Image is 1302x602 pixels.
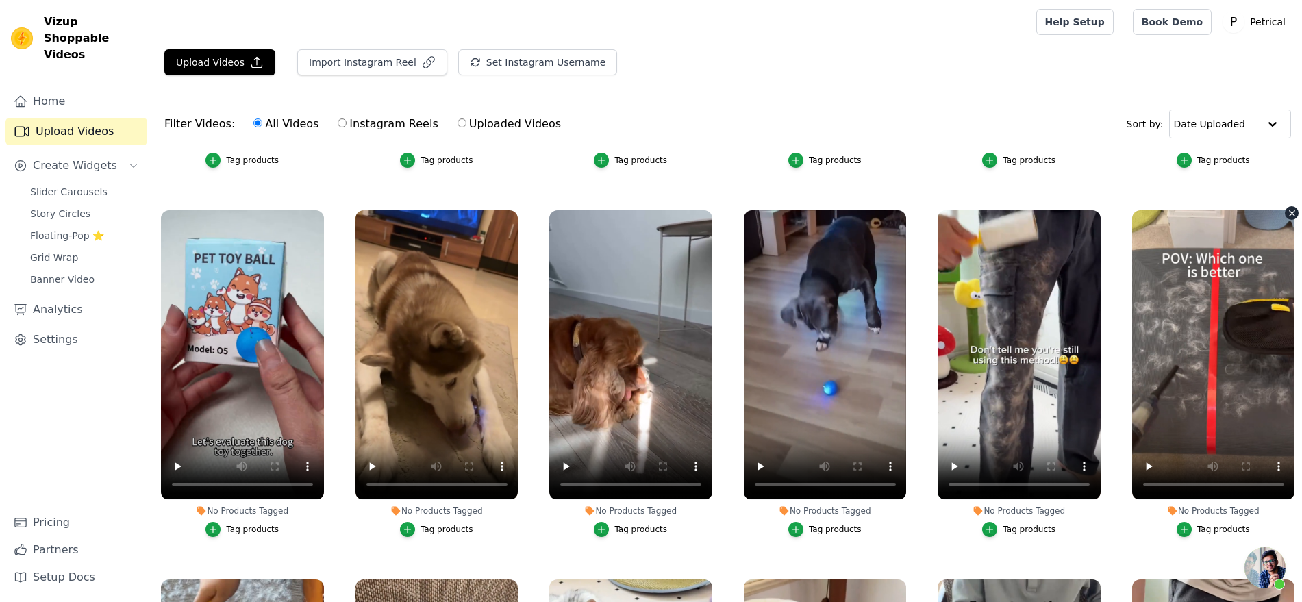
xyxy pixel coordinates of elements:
button: Tag products [594,522,667,537]
span: Slider Carousels [30,185,108,199]
div: No Products Tagged [355,505,518,516]
button: Import Instagram Reel [297,49,447,75]
button: Tag products [982,522,1055,537]
a: Home [5,88,147,115]
a: Open chat [1244,547,1286,588]
input: Uploaded Videos [458,118,466,127]
div: Tag products [614,155,667,166]
span: Banner Video [30,273,95,286]
button: Video Delete [1285,206,1299,220]
button: Tag products [400,522,473,537]
a: Floating-Pop ⭐ [22,226,147,245]
button: Upload Videos [164,49,275,75]
a: Upload Videos [5,118,147,145]
a: Help Setup [1036,9,1114,35]
a: Analytics [5,296,147,323]
button: Tag products [788,153,862,168]
button: Tag products [400,153,473,168]
div: Tag products [809,155,862,166]
div: No Products Tagged [744,505,907,516]
span: Floating-Pop ⭐ [30,229,104,242]
a: Book Demo [1133,9,1212,35]
button: Tag products [788,522,862,537]
a: Pricing [5,509,147,536]
div: No Products Tagged [1132,505,1295,516]
div: Tag products [1003,155,1055,166]
div: Tag products [809,524,862,535]
div: No Products Tagged [938,505,1101,516]
p: Petrical [1244,10,1291,34]
a: Slider Carousels [22,182,147,201]
a: Story Circles [22,204,147,223]
label: All Videos [253,115,319,133]
button: Set Instagram Username [458,49,617,75]
label: Instagram Reels [337,115,438,133]
button: Tag products [594,153,667,168]
a: Settings [5,326,147,353]
button: Tag products [1177,153,1250,168]
button: Tag products [1177,522,1250,537]
text: P [1230,15,1237,29]
div: Tag products [1003,524,1055,535]
div: Tag products [614,524,667,535]
button: Tag products [205,522,279,537]
a: Grid Wrap [22,248,147,267]
button: P Petrical [1223,10,1291,34]
div: Filter Videos: [164,108,568,140]
div: Tag products [421,524,473,535]
button: Create Widgets [5,152,147,179]
div: No Products Tagged [161,505,324,516]
div: Tag products [421,155,473,166]
button: Tag products [982,153,1055,168]
span: Create Widgets [33,158,117,174]
div: Tag products [226,524,279,535]
img: Vizup [11,27,33,49]
span: Grid Wrap [30,251,78,264]
div: Tag products [1197,524,1250,535]
label: Uploaded Videos [457,115,562,133]
a: Partners [5,536,147,564]
span: Story Circles [30,207,90,221]
a: Setup Docs [5,564,147,591]
input: Instagram Reels [338,118,347,127]
span: Vizup Shoppable Videos [44,14,142,63]
button: Tag products [205,153,279,168]
div: Tag products [226,155,279,166]
div: Tag products [1197,155,1250,166]
input: All Videos [253,118,262,127]
div: No Products Tagged [549,505,712,516]
div: Sort by: [1127,110,1292,138]
a: Banner Video [22,270,147,289]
